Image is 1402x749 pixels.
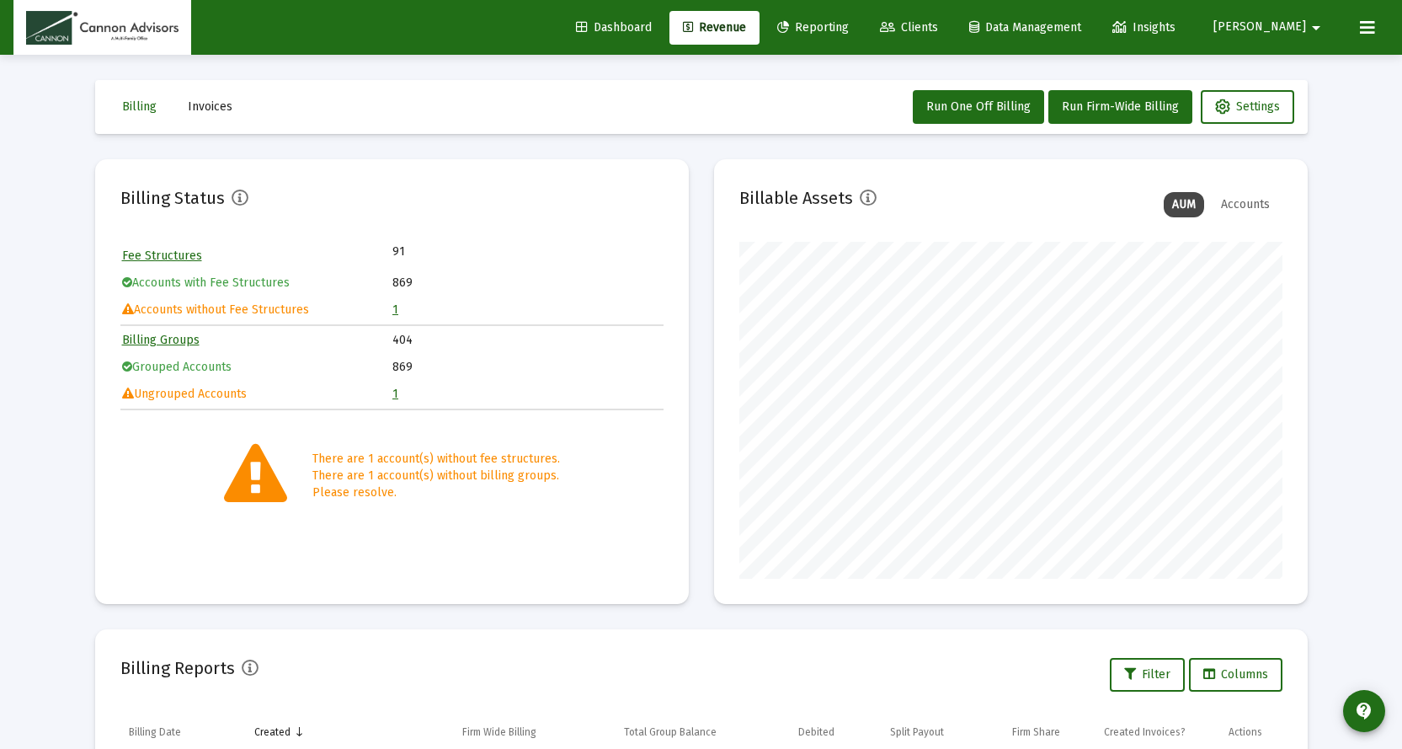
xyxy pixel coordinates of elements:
[1062,99,1179,114] span: Run Firm-Wide Billing
[122,249,202,263] a: Fee Structures
[122,99,157,114] span: Billing
[392,302,398,317] a: 1
[880,20,938,35] span: Clients
[392,270,662,296] td: 869
[122,382,392,407] td: Ungrouped Accounts
[122,333,200,347] a: Billing Groups
[1048,90,1192,124] button: Run Firm-Wide Billing
[120,655,235,682] h2: Billing Reports
[312,451,560,468] div: There are 1 account(s) without fee structures.
[120,185,225,211] h2: Billing Status
[109,90,170,124] button: Billing
[312,468,560,484] div: There are 1 account(s) without billing groups.
[26,11,179,45] img: Dashboard
[174,90,246,124] button: Invoices
[392,355,662,380] td: 869
[188,99,232,114] span: Invoices
[1213,20,1306,35] span: [PERSON_NAME]
[1229,725,1262,739] div: Actions
[122,270,392,296] td: Accounts with Fee Structures
[254,725,291,739] div: Created
[1124,667,1170,682] span: Filter
[1354,701,1374,721] mat-icon: contact_support
[1189,658,1282,692] button: Columns
[1201,90,1294,124] button: Settings
[1203,667,1268,682] span: Columns
[1215,99,1280,114] span: Settings
[926,99,1031,114] span: Run One Off Billing
[392,387,398,401] a: 1
[129,725,181,739] div: Billing Date
[969,20,1081,35] span: Data Management
[1213,192,1278,217] div: Accounts
[392,243,527,260] td: 91
[890,725,944,739] div: Split Payout
[624,725,717,739] div: Total Group Balance
[562,11,665,45] a: Dashboard
[1104,725,1186,739] div: Created Invoices?
[764,11,862,45] a: Reporting
[739,185,853,211] h2: Billable Assets
[576,20,652,35] span: Dashboard
[122,297,392,323] td: Accounts without Fee Structures
[1164,192,1204,217] div: AUM
[1306,11,1326,45] mat-icon: arrow_drop_down
[122,355,392,380] td: Grouped Accounts
[392,328,662,353] td: 404
[1112,20,1175,35] span: Insights
[1193,10,1346,44] button: [PERSON_NAME]
[798,725,834,739] div: Debited
[683,20,746,35] span: Revenue
[462,725,536,739] div: Firm Wide Billing
[1099,11,1189,45] a: Insights
[1012,725,1060,739] div: Firm Share
[866,11,952,45] a: Clients
[913,90,1044,124] button: Run One Off Billing
[669,11,760,45] a: Revenue
[312,484,560,501] div: Please resolve.
[1110,658,1185,692] button: Filter
[777,20,849,35] span: Reporting
[956,11,1095,45] a: Data Management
